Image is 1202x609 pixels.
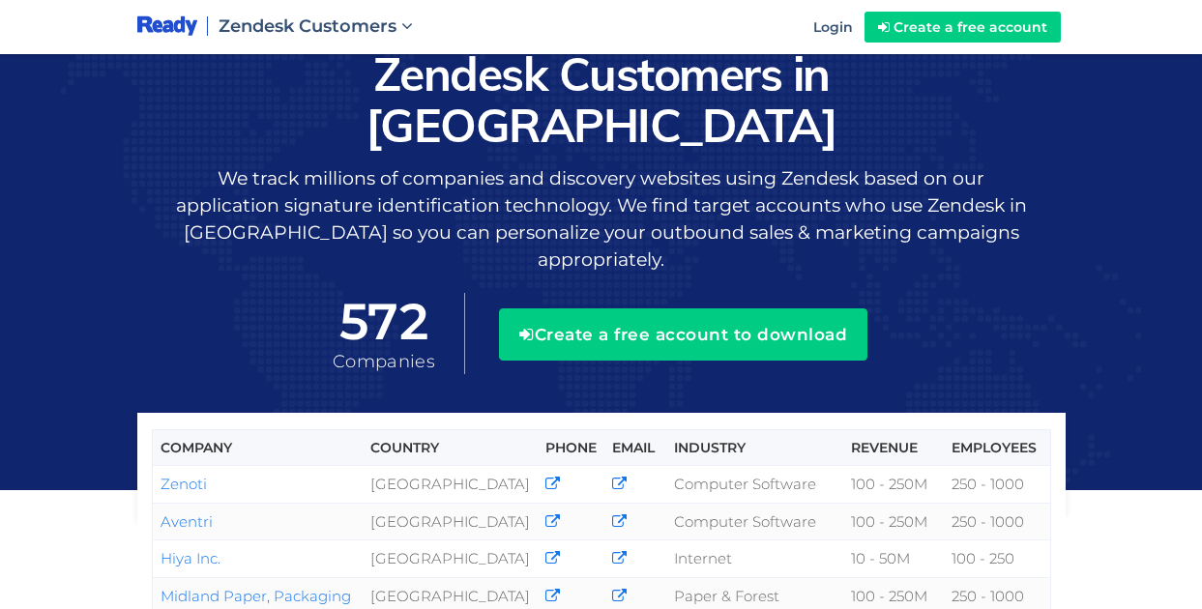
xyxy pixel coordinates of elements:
[865,12,1061,43] a: Create a free account
[161,475,207,493] a: Zenoti
[333,294,435,350] span: 572
[363,540,538,577] td: [GEOGRAPHIC_DATA]
[666,430,843,466] th: Industry
[944,503,1050,539] td: 250 - 1000
[219,15,396,37] span: Zendesk Customers
[944,430,1050,466] th: Employees
[802,3,865,51] a: Login
[137,48,1066,151] h1: Zendesk Customers in [GEOGRAPHIC_DATA]
[666,466,843,503] td: Computer Software
[363,466,538,503] td: [GEOGRAPHIC_DATA]
[538,430,604,466] th: Phone
[944,540,1050,577] td: 100 - 250
[843,430,944,466] th: Revenue
[137,14,198,39] img: logo
[666,540,843,577] td: Internet
[604,430,666,466] th: Email
[666,503,843,539] td: Computer Software
[843,466,944,503] td: 100 - 250M
[161,512,213,531] a: Aventri
[813,18,853,36] span: Login
[944,466,1050,503] td: 250 - 1000
[152,430,363,466] th: Company
[843,540,944,577] td: 10 - 50M
[137,165,1066,274] p: We track millions of companies and discovery websites using Zendesk based on our application sign...
[363,503,538,539] td: [GEOGRAPHIC_DATA]
[161,549,220,567] a: Hiya Inc.
[363,430,538,466] th: Country
[843,503,944,539] td: 100 - 250M
[499,308,867,361] button: Create a free account to download
[333,351,435,372] span: Companies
